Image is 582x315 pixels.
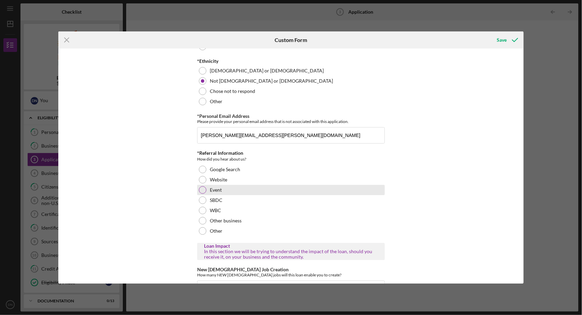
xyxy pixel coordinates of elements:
[210,218,242,223] label: Other business
[210,208,221,213] label: WBC
[210,228,222,234] label: Other
[197,150,385,156] div: *Referral Information
[210,88,255,94] label: Chose not to respond
[210,99,222,104] label: Other
[197,156,385,163] div: How did you hear about us?
[197,272,385,277] div: How many NEW [DEMOGRAPHIC_DATA] jobs will this loan enable you to create?
[197,58,385,64] div: *Ethnicity
[204,243,378,249] div: Loan Impact
[210,167,240,172] label: Google Search
[275,37,307,43] h6: Custom Form
[210,78,333,84] label: Not [DEMOGRAPHIC_DATA] or [DEMOGRAPHIC_DATA]
[210,187,222,193] label: Event
[197,119,385,124] div: Please provide your personal email address that is not associated with this application.
[210,177,227,182] label: Website
[210,68,324,73] label: [DEMOGRAPHIC_DATA] or [DEMOGRAPHIC_DATA]
[197,113,249,119] label: *Personal Email Address
[497,33,507,47] div: Save
[490,33,524,47] button: Save
[197,266,289,272] label: New [DEMOGRAPHIC_DATA] Job Creation
[210,197,222,203] label: SBDC
[204,249,378,260] div: In this section we will be trying to understand the impact of the loan, should you receive it, on...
